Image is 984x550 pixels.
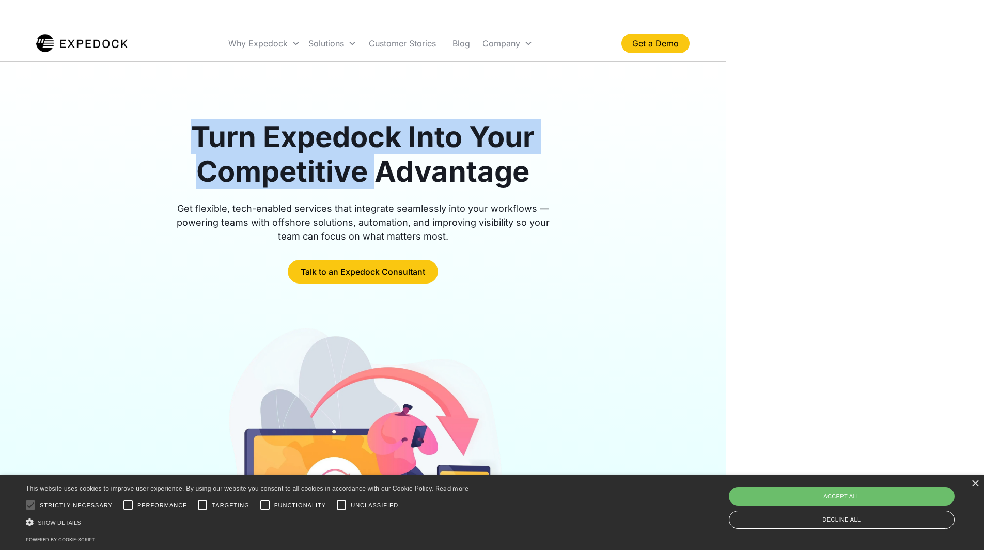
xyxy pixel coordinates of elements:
a: Powered by cookie-script [26,537,95,542]
div: Accept all [729,487,955,506]
a: Customer Stories [361,26,444,61]
div: Solutions [304,26,361,61]
span: Performance [137,501,188,510]
div: Why Expedock [228,38,288,49]
span: Functionality [274,501,326,510]
div: Solutions [308,38,344,49]
iframe: Chat Widget [812,438,984,550]
a: Talk to an Expedock Consultant [288,260,438,284]
div: Get flexible, tech-enabled services that integrate seamlessly into your workflows — powering team... [165,201,561,243]
div: Show details [26,517,469,528]
img: Expedock Logo [36,33,128,54]
span: This website uses cookies to improve user experience. By using our website you consent to all coo... [26,485,433,492]
span: Targeting [212,501,249,510]
span: Show details [38,520,81,526]
a: Blog [444,26,478,61]
h1: Turn Expedock Into Your Competitive Advantage [165,120,561,189]
div: Company [478,26,537,61]
span: Unclassified [351,501,398,510]
a: Read more [435,484,469,492]
a: home [36,33,128,54]
div: Company [482,38,520,49]
div: Decline all [729,511,955,529]
div: Why Expedock [224,26,304,61]
span: Strictly necessary [40,501,113,510]
a: Get a Demo [621,34,690,53]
